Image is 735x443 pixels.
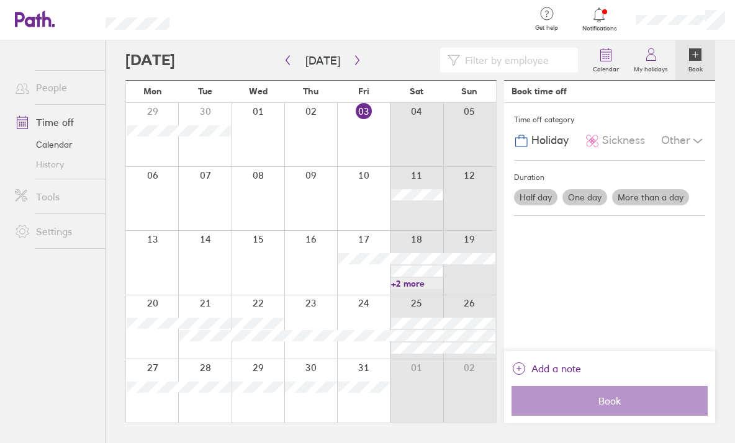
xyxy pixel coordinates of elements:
[5,135,105,154] a: Calendar
[391,278,443,289] a: +2 more
[531,134,569,147] span: Holiday
[512,359,581,378] button: Add a note
[626,40,675,80] a: My holidays
[461,86,477,96] span: Sun
[626,62,675,73] label: My holidays
[579,6,620,32] a: Notifications
[612,189,689,205] label: More than a day
[661,129,705,153] div: Other
[358,86,369,96] span: Fri
[531,359,581,378] span: Add a note
[579,25,620,32] span: Notifications
[5,110,105,135] a: Time off
[5,219,105,244] a: Settings
[602,134,645,147] span: Sickness
[198,86,212,96] span: Tue
[514,168,705,187] div: Duration
[5,184,105,209] a: Tools
[514,110,705,129] div: Time off category
[295,50,350,71] button: [DATE]
[249,86,268,96] span: Wed
[5,75,105,100] a: People
[512,86,567,96] div: Book time off
[562,189,607,205] label: One day
[5,154,105,174] a: History
[514,189,557,205] label: Half day
[585,62,626,73] label: Calendar
[512,386,708,416] button: Book
[681,62,710,73] label: Book
[460,48,570,72] input: Filter by employee
[410,86,423,96] span: Sat
[143,86,162,96] span: Mon
[520,395,699,406] span: Book
[585,40,626,80] a: Calendar
[526,24,567,32] span: Get help
[303,86,318,96] span: Thu
[675,40,715,80] a: Book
